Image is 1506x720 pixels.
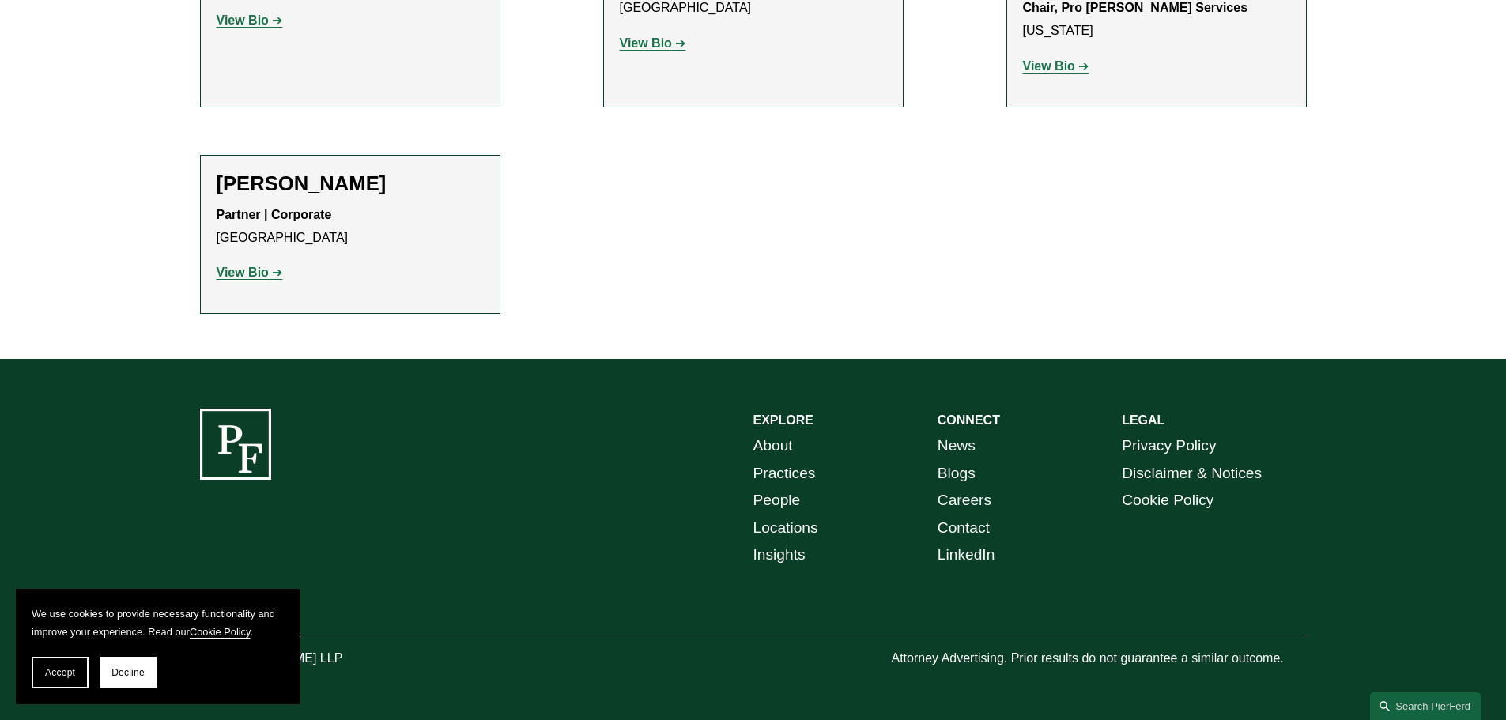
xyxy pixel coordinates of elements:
[217,266,283,279] a: View Bio
[1122,432,1216,460] a: Privacy Policy
[753,487,801,515] a: People
[753,413,813,427] strong: EXPLORE
[111,667,145,678] span: Decline
[1122,413,1164,427] strong: LEGAL
[1370,692,1481,720] a: Search this site
[16,589,300,704] section: Cookie banner
[938,541,995,569] a: LinkedIn
[938,460,976,488] a: Blogs
[45,667,75,678] span: Accept
[217,204,484,250] p: [GEOGRAPHIC_DATA]
[891,647,1306,670] p: Attorney Advertising. Prior results do not guarantee a similar outcome.
[753,541,806,569] a: Insights
[753,460,816,488] a: Practices
[938,432,976,460] a: News
[217,172,484,196] h2: [PERSON_NAME]
[753,432,793,460] a: About
[1122,487,1213,515] a: Cookie Policy
[200,647,431,670] p: © [PERSON_NAME] LLP
[1122,460,1262,488] a: Disclaimer & Notices
[100,657,157,688] button: Decline
[938,413,1000,427] strong: CONNECT
[938,487,991,515] a: Careers
[753,515,818,542] a: Locations
[938,515,990,542] a: Contact
[217,13,269,27] strong: View Bio
[32,605,285,641] p: We use cookies to provide necessary functionality and improve your experience. Read our .
[620,36,672,50] strong: View Bio
[32,657,89,688] button: Accept
[217,208,332,221] strong: Partner | Corporate
[620,36,686,50] a: View Bio
[1023,59,1075,73] strong: View Bio
[217,266,269,279] strong: View Bio
[1023,59,1089,73] a: View Bio
[190,626,251,638] a: Cookie Policy
[217,13,283,27] a: View Bio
